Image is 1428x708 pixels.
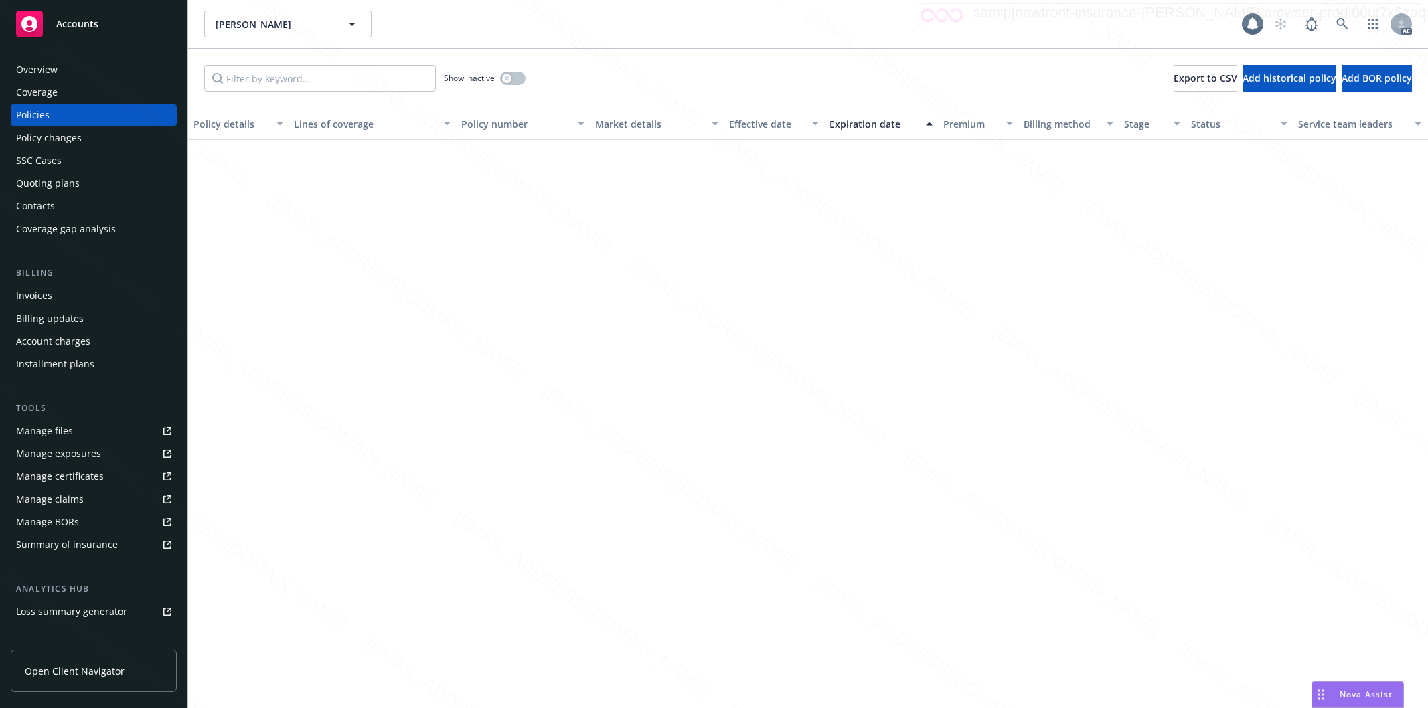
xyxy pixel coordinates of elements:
div: Manage files [16,420,73,442]
a: Installment plans [11,353,177,375]
button: Policy details [188,108,289,140]
a: Report a Bug [1298,11,1325,37]
span: Nova Assist [1340,689,1393,700]
a: Account charges [11,331,177,352]
button: Stage [1119,108,1186,140]
span: Accounts [56,19,98,29]
div: Manage exposures [16,443,101,464]
button: Add BOR policy [1342,65,1412,92]
div: Billing method [1024,117,1099,131]
a: Quoting plans [11,173,177,194]
button: Add historical policy [1243,65,1336,92]
input: Filter by keyword... [204,65,436,92]
a: Invoices [11,285,177,306]
div: Coverage gap analysis [16,218,116,240]
span: Add historical policy [1243,72,1336,84]
span: Export to CSV [1174,72,1237,84]
div: Contacts [16,195,55,217]
div: Effective date [729,117,804,131]
a: Loss summary generator [11,601,177,622]
a: Manage certificates [11,466,177,487]
a: Manage BORs [11,511,177,533]
div: Expiration date [829,117,918,131]
div: Drag to move [1312,682,1329,707]
div: Summary of insurance [16,534,118,555]
div: Loss summary generator [16,601,127,622]
div: Overview [16,59,58,80]
button: Nova Assist [1312,681,1404,708]
div: Premium [943,117,998,131]
button: Policy number [456,108,590,140]
div: Manage certificates [16,466,104,487]
div: Service team leaders [1298,117,1407,131]
button: [PERSON_NAME] [204,11,372,37]
div: Coverage [16,82,58,103]
a: Summary of insurance [11,534,177,555]
a: Policy changes [11,127,177,149]
span: Show inactive [444,72,495,84]
div: Policy details [193,117,268,131]
a: Accounts [11,5,177,43]
a: Billing updates [11,308,177,329]
a: Contacts [11,195,177,217]
button: Effective date [724,108,824,140]
a: Coverage [11,82,177,103]
div: Account charges [16,331,90,352]
button: Export to CSV [1174,65,1237,92]
button: Premium [938,108,1018,140]
div: Quoting plans [16,173,80,194]
a: Manage claims [11,489,177,510]
div: Tools [11,402,177,415]
button: Status [1186,108,1293,140]
span: Open Client Navigator [25,664,125,678]
div: Policy number [461,117,570,131]
a: Start snowing [1267,11,1294,37]
div: Installment plans [16,353,94,375]
div: Policies [16,104,50,126]
a: Search [1329,11,1356,37]
div: Billing [11,266,177,280]
div: Billing updates [16,308,84,329]
button: Billing method [1018,108,1119,140]
div: Stage [1124,117,1166,131]
div: Invoices [16,285,52,306]
div: Analytics hub [11,582,177,596]
a: Manage exposures [11,443,177,464]
a: Policies [11,104,177,126]
button: Service team leaders [1293,108,1427,140]
button: Lines of coverage [289,108,456,140]
button: Market details [590,108,724,140]
button: Expiration date [824,108,938,140]
a: SSC Cases [11,150,177,171]
a: Overview [11,59,177,80]
span: Add BOR policy [1342,72,1412,84]
div: Lines of coverage [294,117,436,131]
div: Manage claims [16,489,84,510]
div: SSC Cases [16,150,62,171]
a: Manage files [11,420,177,442]
span: [PERSON_NAME] [216,17,331,31]
div: Manage BORs [16,511,79,533]
div: Policy changes [16,127,82,149]
div: Market details [595,117,704,131]
a: Coverage gap analysis [11,218,177,240]
a: Switch app [1360,11,1386,37]
div: Status [1191,117,1273,131]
